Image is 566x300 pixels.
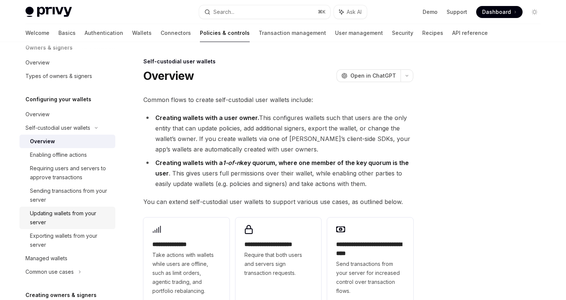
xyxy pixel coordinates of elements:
[200,24,250,42] a: Policies & controls
[19,69,115,83] a: Types of owners & signers
[19,108,115,121] a: Overview
[143,94,413,105] span: Common flows to create self-custodial user wallets include:
[143,69,194,82] h1: Overview
[30,186,111,204] div: Sending transactions from your server
[223,159,240,166] em: 1-of-n
[452,24,488,42] a: API reference
[337,69,401,82] button: Open in ChatGPT
[318,9,326,15] span: ⌘ K
[85,24,123,42] a: Authentication
[213,7,234,16] div: Search...
[423,8,438,16] a: Demo
[392,24,413,42] a: Security
[161,24,191,42] a: Connectors
[447,8,467,16] a: Support
[30,164,111,182] div: Requiring users and servers to approve transactions
[25,58,49,67] div: Overview
[19,135,115,148] a: Overview
[143,157,413,189] li: . This gives users full permissions over their wallet, while enabling other parties to easily upd...
[143,112,413,154] li: This configures wallets such that users are the only entity that can update policies, add additio...
[19,184,115,207] a: Sending transactions from your server
[25,95,91,104] h5: Configuring your wallets
[30,150,87,159] div: Enabling offline actions
[350,72,396,79] span: Open in ChatGPT
[476,6,523,18] a: Dashboard
[482,8,511,16] span: Dashboard
[19,229,115,252] a: Exporting wallets from your server
[25,110,49,119] div: Overview
[25,291,97,300] h5: Creating owners & signers
[335,24,383,42] a: User management
[19,252,115,265] a: Managed wallets
[30,209,111,227] div: Updating wallets from your server
[58,24,76,42] a: Basics
[152,250,220,295] span: Take actions with wallets while users are offline, such as limit orders, agentic trading, and por...
[244,250,313,277] span: Require that both users and servers sign transaction requests.
[19,56,115,69] a: Overview
[25,123,90,132] div: Self-custodial user wallets
[155,114,259,121] strong: Creating wallets with a user owner.
[19,162,115,184] a: Requiring users and servers to approve transactions
[19,148,115,162] a: Enabling offline actions
[25,7,72,17] img: light logo
[259,24,326,42] a: Transaction management
[143,196,413,207] span: You can extend self-custodial user wallets to support various use cases, as outlined below.
[199,5,330,19] button: Search...⌘K
[143,58,413,65] div: Self-custodial user wallets
[25,267,74,276] div: Common use cases
[30,137,55,146] div: Overview
[529,6,541,18] button: Toggle dark mode
[155,159,409,177] strong: Creating wallets with a key quorum, where one member of the key quorum is the user
[25,72,92,81] div: Types of owners & signers
[132,24,152,42] a: Wallets
[334,5,367,19] button: Ask AI
[19,207,115,229] a: Updating wallets from your server
[25,24,49,42] a: Welcome
[347,8,362,16] span: Ask AI
[336,259,404,295] span: Send transactions from your server for increased control over transaction flows.
[422,24,443,42] a: Recipes
[25,254,67,263] div: Managed wallets
[30,231,111,249] div: Exporting wallets from your server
